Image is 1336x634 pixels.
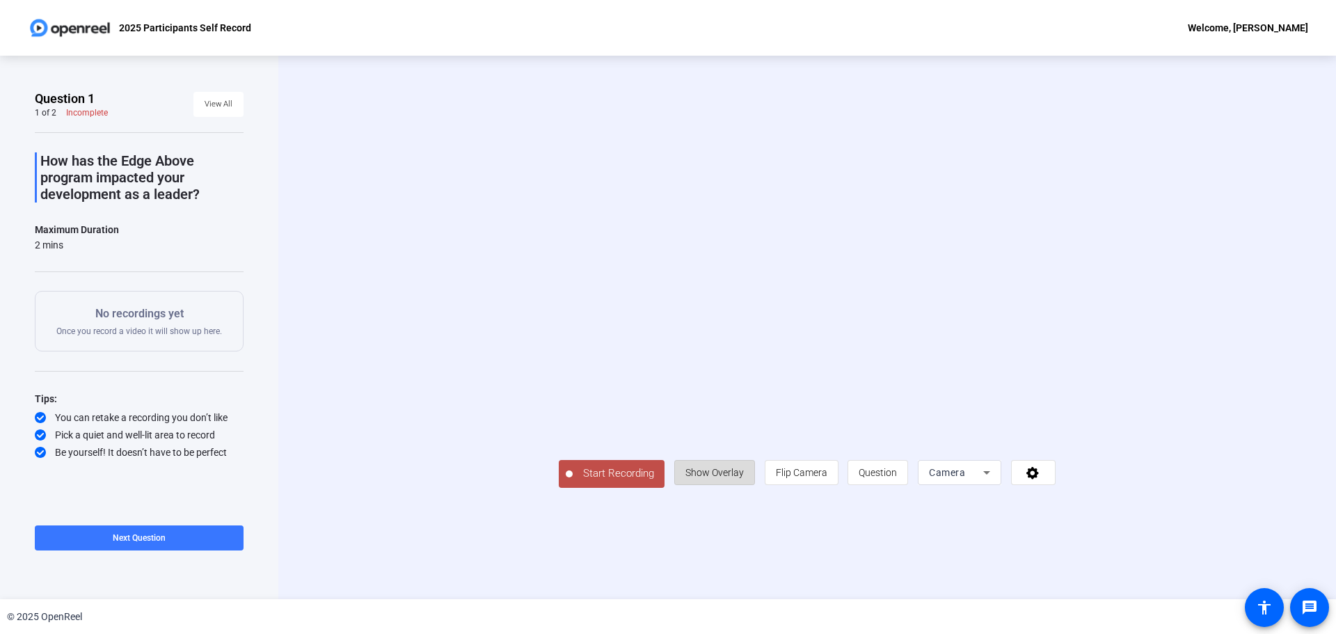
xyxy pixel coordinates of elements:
[7,610,82,624] div: © 2025 OpenReel
[1256,599,1273,616] mat-icon: accessibility
[674,460,755,485] button: Show Overlay
[56,306,222,337] div: Once you record a video it will show up here.
[35,107,56,118] div: 1 of 2
[848,460,908,485] button: Question
[40,152,244,203] p: How has the Edge Above program impacted your development as a leader?
[56,306,222,322] p: No recordings yet
[1301,599,1318,616] mat-icon: message
[35,525,244,550] button: Next Question
[35,445,244,459] div: Be yourself! It doesn’t have to be perfect
[685,467,744,478] span: Show Overlay
[35,221,119,238] div: Maximum Duration
[35,238,119,252] div: 2 mins
[776,467,827,478] span: Flip Camera
[35,90,95,107] span: Question 1
[113,533,166,543] span: Next Question
[35,411,244,425] div: You can retake a recording you don’t like
[66,107,108,118] div: Incomplete
[119,19,251,36] p: 2025 Participants Self Record
[573,466,665,482] span: Start Recording
[1188,19,1308,36] div: Welcome, [PERSON_NAME]
[859,467,897,478] span: Question
[765,460,838,485] button: Flip Camera
[28,14,112,42] img: OpenReel logo
[193,92,244,117] button: View All
[205,94,232,115] span: View All
[929,467,965,478] span: Camera
[35,428,244,442] div: Pick a quiet and well-lit area to record
[35,390,244,407] div: Tips:
[559,460,665,488] button: Start Recording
